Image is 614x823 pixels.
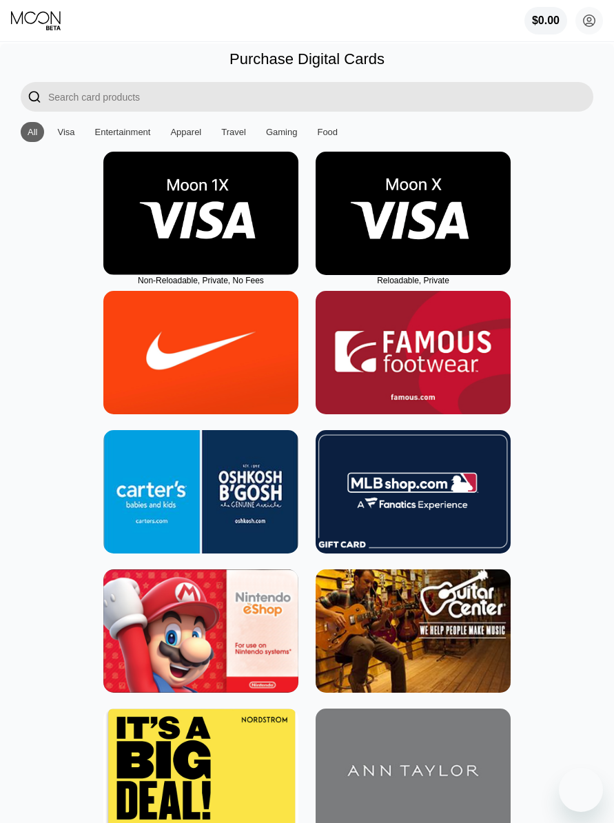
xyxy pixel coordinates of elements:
div: All [28,127,37,137]
iframe: Button to launch messaging window [559,768,603,812]
div: Purchase Digital Cards [229,50,385,68]
div: Travel [214,122,253,142]
div: Visa [50,122,81,142]
input: Search card products [48,82,593,112]
div: Food [310,122,345,142]
div: Visa [57,127,74,137]
div:  [21,82,48,112]
div: Gaming [259,122,305,142]
div: $0.00 [524,7,567,34]
div: Apparel [163,122,208,142]
div: All [21,122,44,142]
div: Travel [221,127,246,137]
div:  [28,89,41,105]
div: Entertainment [95,127,151,137]
div: Apparel [170,127,201,137]
div: Food [317,127,338,137]
div: Gaming [266,127,298,137]
div: $0.00 [532,14,560,27]
div: Non-Reloadable, Private, No Fees [103,276,298,285]
div: Reloadable, Private [316,276,511,285]
div: Entertainment [88,122,158,142]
